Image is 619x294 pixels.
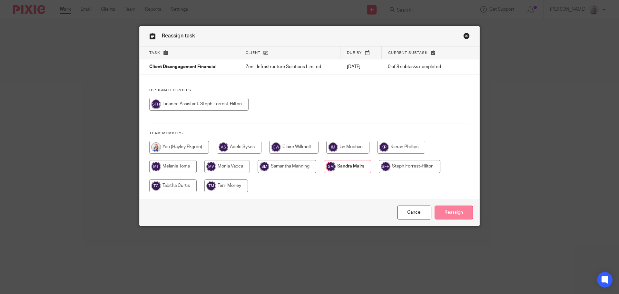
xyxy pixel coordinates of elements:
[149,51,160,55] span: Task
[149,65,217,69] span: Client Disengagement Financial
[397,206,431,219] a: Close this dialog window
[463,33,470,41] a: Close this dialog window
[149,88,470,93] h4: Designated Roles
[347,51,362,55] span: Due by
[381,59,457,75] td: 0 of 8 subtasks completed
[162,33,195,38] span: Reassign task
[246,64,334,70] p: Zenit Infrastructure Solutions Limited
[347,64,375,70] p: [DATE]
[435,206,473,219] input: Reassign
[149,131,470,136] h4: Team members
[246,51,260,55] span: Client
[388,51,428,55] span: Current subtask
